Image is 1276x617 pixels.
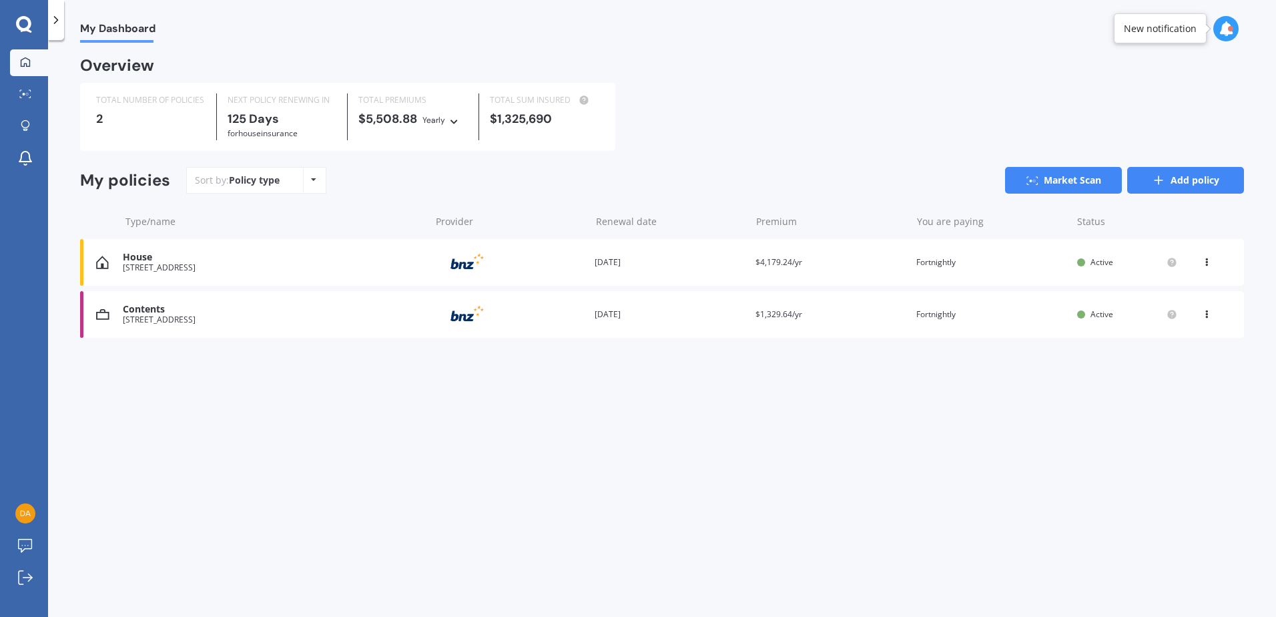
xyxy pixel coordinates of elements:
div: Yearly [422,114,445,127]
div: Status [1077,215,1177,228]
div: Overview [80,59,154,72]
div: Fortnightly [916,256,1066,269]
div: House [123,252,423,263]
span: $4,179.24/yr [755,256,802,268]
img: Contents [96,308,109,321]
div: Fortnightly [916,308,1066,321]
div: [DATE] [595,256,745,269]
div: [STREET_ADDRESS] [123,315,423,325]
div: My policies [80,171,170,190]
div: Provider [436,215,585,228]
img: BNZ [434,250,501,275]
a: Add policy [1127,167,1244,194]
div: TOTAL PREMIUMS [358,93,468,107]
div: $1,325,690 [490,112,599,126]
div: Contents [123,304,423,315]
div: TOTAL NUMBER OF POLICIES [96,93,206,107]
span: Active [1090,308,1113,320]
div: 2 [96,112,206,126]
div: You are paying [917,215,1066,228]
div: $5,508.88 [358,112,468,127]
span: Active [1090,256,1113,268]
div: Policy type [229,174,280,187]
div: New notification [1124,22,1197,35]
div: TOTAL SUM INSURED [490,93,599,107]
img: House [96,256,109,269]
div: NEXT POLICY RENEWING IN [228,93,337,107]
div: Premium [756,215,906,228]
div: Renewal date [596,215,745,228]
a: Market Scan [1005,167,1122,194]
div: Sort by: [195,174,280,187]
span: My Dashboard [80,22,155,40]
span: for House insurance [228,128,298,139]
span: $1,329.64/yr [755,308,802,320]
b: 125 Days [228,111,279,127]
img: BNZ [434,302,501,327]
div: [STREET_ADDRESS] [123,263,423,272]
div: Type/name [125,215,425,228]
img: 27f2475726cc2dda54d500554b73c7aa [15,503,35,524]
div: [DATE] [595,308,745,321]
